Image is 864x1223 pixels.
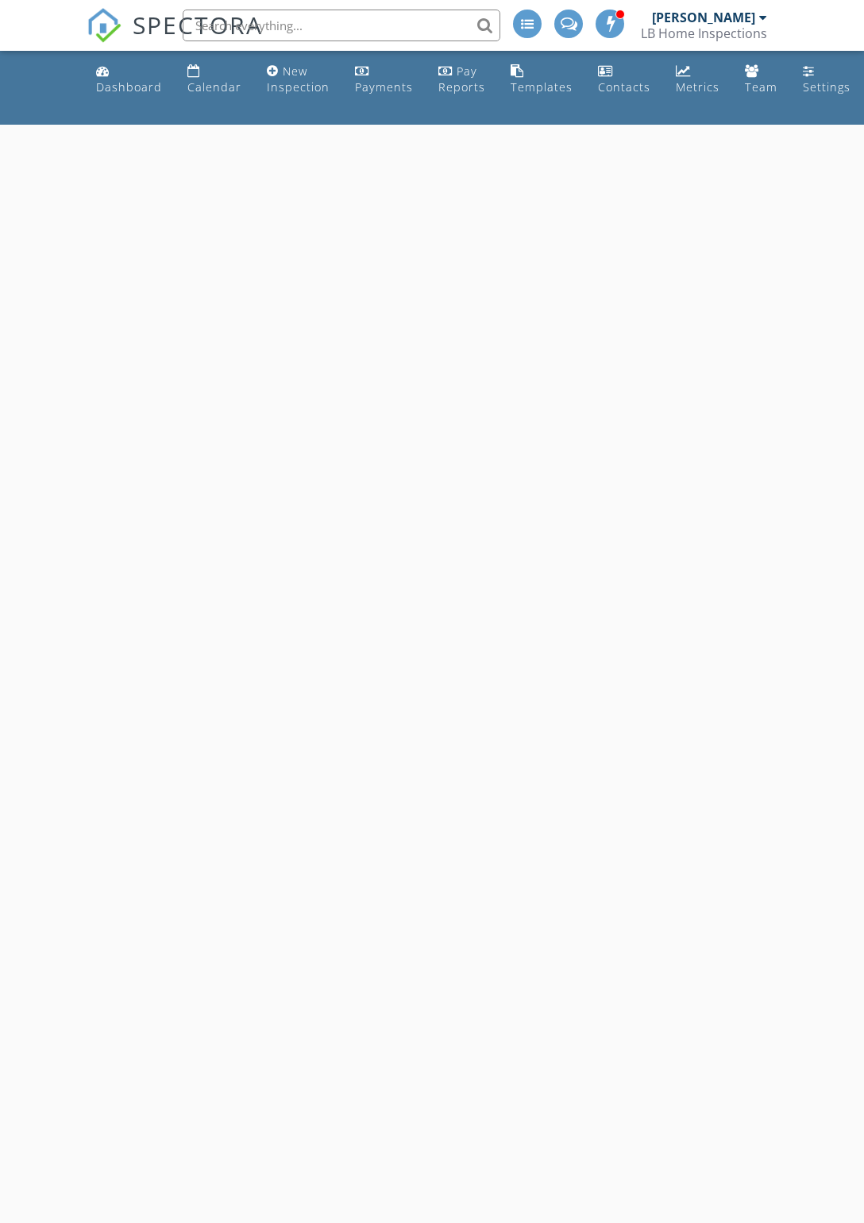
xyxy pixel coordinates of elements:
div: Contacts [598,79,650,95]
span: SPECTORA [133,8,263,41]
a: Contacts [592,57,657,102]
a: Calendar [181,57,248,102]
a: Payments [349,57,419,102]
div: New Inspection [267,64,330,95]
div: Calendar [187,79,241,95]
a: Templates [504,57,579,102]
a: Team [739,57,784,102]
div: Metrics [676,79,719,95]
a: SPECTORA [87,21,263,55]
div: Team [745,79,777,95]
div: LB Home Inspections [641,25,767,41]
div: Dashboard [96,79,162,95]
img: The Best Home Inspection Software - Spectora [87,8,121,43]
div: Pay Reports [438,64,485,95]
div: Settings [803,79,850,95]
div: [PERSON_NAME] [652,10,755,25]
a: Dashboard [90,57,168,102]
a: New Inspection [260,57,336,102]
div: Templates [511,79,573,95]
div: Payments [355,79,413,95]
a: Settings [796,57,857,102]
a: Metrics [669,57,726,102]
a: Pay Reports [432,57,492,102]
input: Search everything... [183,10,500,41]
